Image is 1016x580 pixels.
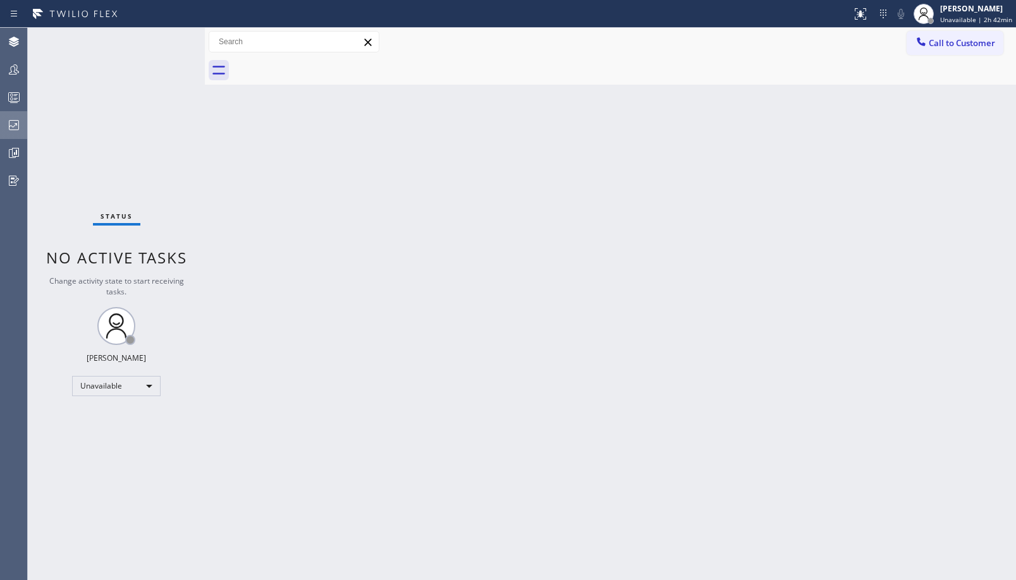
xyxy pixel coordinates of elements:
[940,3,1012,14] div: [PERSON_NAME]
[101,212,133,221] span: Status
[209,32,379,52] input: Search
[46,247,187,268] span: No active tasks
[72,376,161,396] div: Unavailable
[49,275,184,297] span: Change activity state to start receiving tasks.
[940,15,1012,24] span: Unavailable | 2h 42min
[929,37,995,49] span: Call to Customer
[87,353,146,363] div: [PERSON_NAME]
[892,5,910,23] button: Mute
[907,31,1003,55] button: Call to Customer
